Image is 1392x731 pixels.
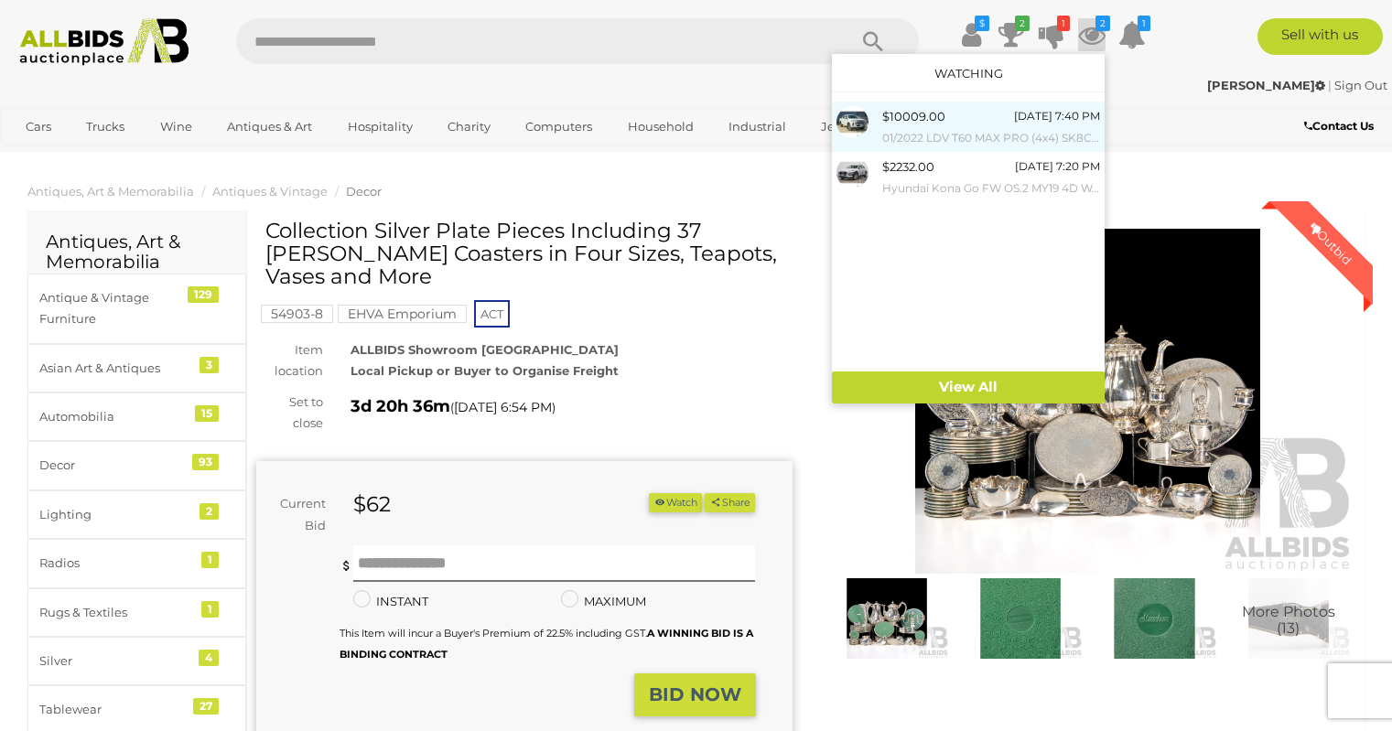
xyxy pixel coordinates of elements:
a: Radios 1 [27,539,246,587]
div: Automobilia [39,406,190,427]
a: More Photos(13) [1226,578,1351,659]
b: Contact Us [1304,119,1374,133]
a: Decor [346,184,382,199]
a: Sell with us [1257,18,1383,55]
div: Lighting [39,504,190,525]
div: [DATE] 7:40 PM [1014,106,1100,126]
img: Allbids.com.au [10,18,199,66]
img: Collection Silver Plate Pieces Including 37 Strachan Coasters in Four Sizes, Teapots, Vases and More [1092,578,1216,659]
a: Decor 93 [27,441,246,489]
a: Lighting 2 [27,490,246,539]
strong: ALLBIDS Showroom [GEOGRAPHIC_DATA] [351,342,619,357]
mark: EHVA Emporium [338,305,467,323]
strong: [PERSON_NAME] [1207,78,1325,92]
button: Search [827,18,919,64]
a: $10009.00 [DATE] 7:40 PM 01/2022 LDV T60 MAX PRO (4x4) SK8C Double Cab Utility Blanc White Turbo ... [832,102,1105,152]
a: 2 [998,18,1025,51]
mark: 54903-8 [261,305,333,323]
a: Watching [934,66,1003,81]
div: 93 [192,454,219,470]
a: EHVA Emporium [338,306,467,321]
a: Jewellery [809,112,890,142]
div: 129 [188,286,219,303]
a: 1 [1038,18,1065,51]
a: Industrial [717,112,798,142]
span: | [1328,78,1332,92]
label: INSTANT [353,591,428,612]
strong: 3d 20h 36m [351,396,450,416]
div: Silver [39,650,190,672]
div: 3 [200,357,219,373]
div: Radios [39,553,190,574]
a: Household [616,112,706,142]
span: $2232.00 [882,159,934,174]
span: ( ) [450,400,556,414]
a: Antique & Vintage Furniture 129 [27,274,246,344]
a: View All [832,371,1105,403]
a: Charity [436,112,502,142]
a: 1 [1118,18,1146,51]
span: [DATE] 6:54 PM [454,399,552,415]
button: Watch [649,493,702,512]
a: Silver 4 [27,637,246,685]
a: Antiques, Art & Memorabilia [27,184,194,199]
img: 54315-1a_ex.jpg [836,106,869,138]
strong: Local Pickup or Buyer to Organise Freight [351,363,619,378]
small: Hyundai Kona Go FW OS.2 MY19 4D Wagon White 2.0L [882,178,1100,199]
div: Asian Art & Antiques [39,358,190,379]
a: Sign Out [1334,78,1387,92]
a: $2232.00 [DATE] 7:20 PM Hyundai Kona Go FW OS.2 MY19 4D Wagon White 2.0L [832,152,1105,202]
h2: Antiques, Art & Memorabilia [46,231,228,272]
a: Trucks [74,112,136,142]
a: 54903-8 [261,306,333,321]
div: Current Bid [256,493,340,536]
span: More Photos (13) [1242,604,1335,636]
img: Collection Silver Plate Pieces Including 37 Strachan Coasters in Four Sizes, Teapots, Vases and More [1226,578,1351,659]
a: Asian Art & Antiques 3 [27,344,246,392]
div: Rugs & Textiles [39,602,190,623]
div: Decor [39,455,190,476]
b: A WINNING BID IS A BINDING CONTRACT [340,627,753,661]
div: 1 [201,601,219,618]
a: Automobilia 15 [27,392,246,441]
img: Collection Silver Plate Pieces Including 37 Strachan Coasters in Four Sizes, Teapots, Vases and More [958,578,1083,659]
a: Cars [14,112,63,142]
img: 55145-1c_ex.jpg [836,156,869,188]
a: Computers [513,112,604,142]
label: MAXIMUM [561,591,646,612]
span: ACT [474,300,510,328]
a: Hospitality [336,112,425,142]
div: Tablewear [39,699,190,720]
h1: Collection Silver Plate Pieces Including 37 [PERSON_NAME] Coasters in Four Sizes, Teapots, Vases ... [265,220,788,289]
div: 1 [201,552,219,568]
a: Antiques & Vintage [212,184,328,199]
span: $10009.00 [882,109,945,124]
div: 15 [195,405,219,422]
img: Collection Silver Plate Pieces Including 37 Strachan Coasters in Four Sizes, Teapots, Vases and More [825,578,949,659]
strong: BID NOW [649,683,741,705]
small: 01/2022 LDV T60 MAX PRO (4x4) SK8C Double Cab Utility Blanc White Turbo Diesel 2.0L [882,128,1100,148]
a: [GEOGRAPHIC_DATA] [14,142,167,172]
strong: $62 [353,491,391,517]
li: Watch this item [649,493,702,512]
a: 2 [1078,18,1106,51]
a: Antiques & Art [215,112,324,142]
a: Wine [148,112,204,142]
div: [DATE] 7:20 PM [1015,156,1100,177]
div: 2 [200,503,219,520]
i: $ [975,16,989,31]
i: 2 [1095,16,1110,31]
i: 1 [1138,16,1150,31]
a: Rugs & Textiles 1 [27,588,246,637]
a: Contact Us [1304,116,1378,136]
a: $ [957,18,985,51]
img: Collection Silver Plate Pieces Including 37 Strachan Coasters in Four Sizes, Teapots, Vases and More [820,229,1356,574]
div: Antique & Vintage Furniture [39,287,190,330]
button: Share [705,493,755,512]
a: [PERSON_NAME] [1207,78,1328,92]
div: Item location [243,339,337,382]
i: 1 [1057,16,1070,31]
